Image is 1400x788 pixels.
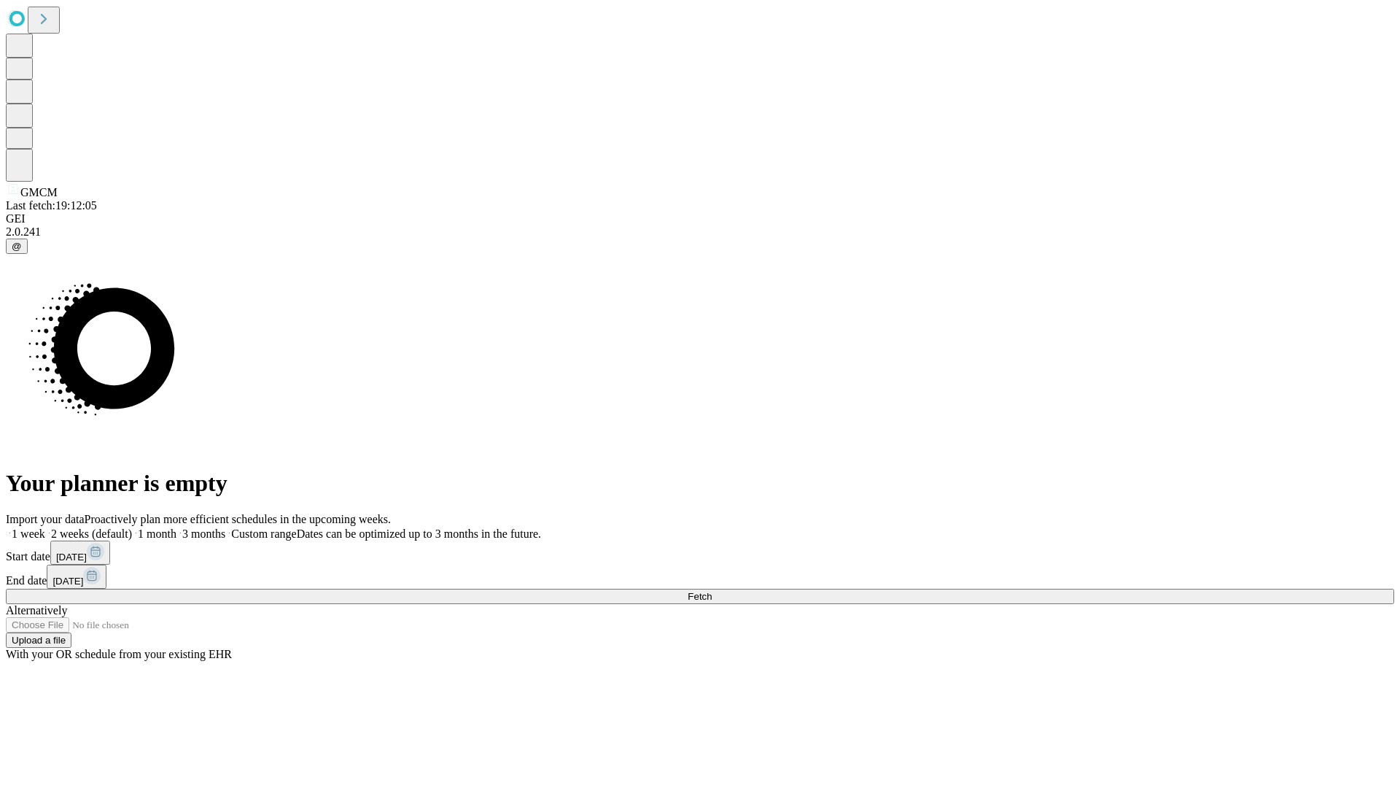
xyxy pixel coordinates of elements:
[182,528,225,540] span: 3 months
[6,541,1394,565] div: Start date
[12,528,45,540] span: 1 week
[6,648,232,660] span: With your OR schedule from your existing EHR
[85,513,391,525] span: Proactively plan more efficient schedules in the upcoming weeks.
[6,470,1394,497] h1: Your planner is empty
[688,591,712,602] span: Fetch
[51,528,132,540] span: 2 weeks (default)
[6,199,97,212] span: Last fetch: 19:12:05
[47,565,106,589] button: [DATE]
[6,239,28,254] button: @
[50,541,110,565] button: [DATE]
[138,528,176,540] span: 1 month
[6,565,1394,589] div: End date
[12,241,22,252] span: @
[56,552,87,563] span: [DATE]
[6,225,1394,239] div: 2.0.241
[20,186,58,198] span: GMCM
[231,528,296,540] span: Custom range
[6,633,71,648] button: Upload a file
[6,589,1394,604] button: Fetch
[297,528,541,540] span: Dates can be optimized up to 3 months in the future.
[6,212,1394,225] div: GEI
[6,513,85,525] span: Import your data
[52,576,83,587] span: [DATE]
[6,604,67,617] span: Alternatively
